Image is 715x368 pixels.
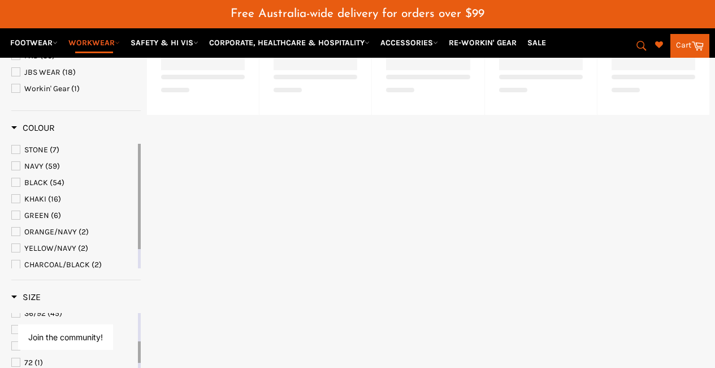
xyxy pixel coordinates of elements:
[11,193,136,206] a: KHAKI
[50,341,65,351] span: (45)
[11,144,136,156] a: STONE
[62,67,76,77] span: (18)
[47,309,62,318] span: (45)
[24,84,70,93] span: Workin' Gear
[79,227,89,237] span: (2)
[670,34,709,58] a: Cart
[11,122,55,134] h3: Colour
[50,145,59,155] span: (7)
[11,324,136,336] a: 38/97
[28,332,103,342] button: Join the community!
[64,33,124,53] a: WORKWEAR
[6,33,62,53] a: FOOTWEAR
[50,178,64,187] span: (54)
[45,161,60,171] span: (59)
[11,83,141,95] a: Workin' Gear
[24,227,77,237] span: ORANGE/NAVY
[11,160,136,173] a: NAVY
[11,209,136,222] a: GREEN
[24,161,44,171] span: NAVY
[11,242,136,255] a: YELLOW/NAVY
[24,51,38,61] span: FXD
[231,8,484,20] span: Free Australia-wide delivery for orders over $99
[24,243,76,253] span: YELLOW/NAVY
[205,33,374,53] a: CORPORATE, HEALTHCARE & HOSPITALITY
[24,178,48,187] span: BLACK
[71,84,80,93] span: (1)
[24,145,48,155] span: STONE
[11,259,136,271] a: CHARCOAL/BLACK
[11,292,41,302] span: Size
[11,307,136,320] a: 36/92
[51,211,61,220] span: (6)
[48,194,61,204] span: (16)
[11,292,41,303] h3: Size
[34,358,43,367] span: (1)
[11,226,136,238] a: ORANGE/NAVY
[24,341,49,351] span: 40/102
[24,358,33,367] span: 72
[126,33,203,53] a: SAFETY & HI VIS
[24,260,90,269] span: CHARCOAL/BLACK
[376,33,443,53] a: ACCESSORIES
[78,243,88,253] span: (2)
[11,66,141,79] a: JBS WEAR
[24,309,46,318] span: 36/92
[92,260,102,269] span: (2)
[24,67,60,77] span: JBS WEAR
[40,51,55,61] span: (36)
[523,33,551,53] a: SALE
[11,340,136,353] a: 40/102
[24,194,46,204] span: KHAKI
[11,177,136,189] a: BLACK
[444,33,521,53] a: RE-WORKIN' GEAR
[24,211,49,220] span: GREEN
